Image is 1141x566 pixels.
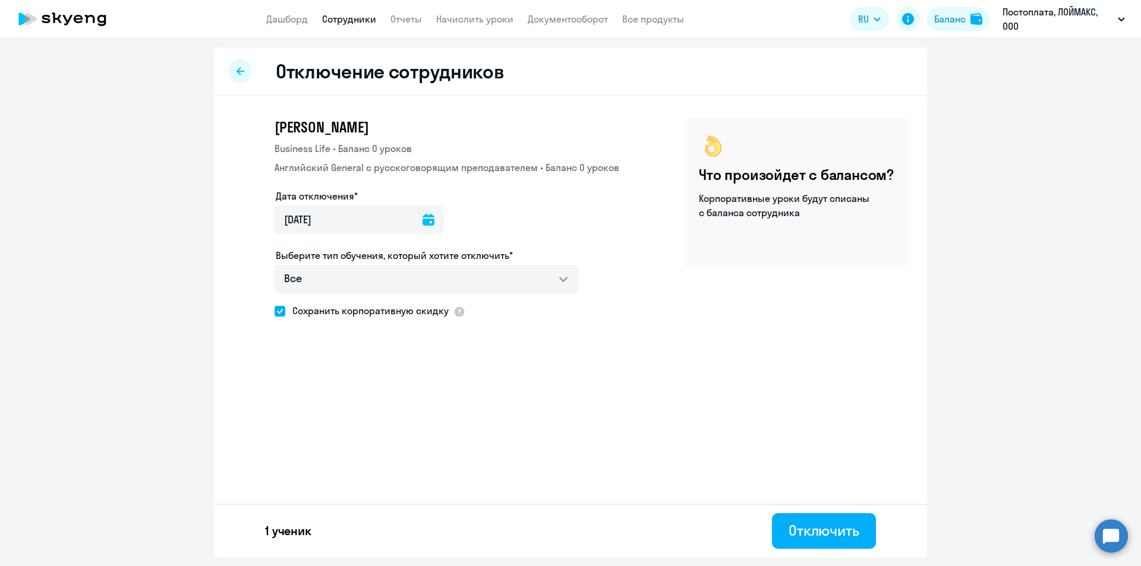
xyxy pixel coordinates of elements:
p: Постоплата, ЛОЙМАКС, ООО [1003,5,1113,33]
a: Дашборд [266,13,308,25]
h2: Отключение сотрудников [276,59,504,83]
img: ok [699,132,727,160]
label: Выберите тип обучения, который хотите отключить* [276,248,513,263]
p: Английский General с русскоговорящим преподавателем • Баланс 0 уроков [275,160,619,175]
a: Сотрудники [322,13,376,25]
p: 1 ученик [265,523,311,539]
button: Отключить [772,513,876,549]
img: balance [970,13,982,25]
button: Постоплата, ЛОЙМАКС, ООО [997,5,1131,33]
span: Сохранить корпоративную скидку [285,303,449,318]
p: Business Life • Баланс 0 уроков [275,141,619,156]
p: Корпоративные уроки будут списаны с баланса сотрудника [699,191,871,220]
a: Начислить уроки [436,13,513,25]
span: [PERSON_NAME] [275,118,368,137]
h4: Что произойдет с балансом? [699,165,894,184]
label: Дата отключения* [276,189,358,203]
input: дд.мм.гггг [275,205,444,234]
button: RU [850,7,889,31]
span: RU [858,12,869,26]
a: Отчеты [390,13,422,25]
button: Балансbalance [927,7,989,31]
div: Баланс [934,12,966,26]
a: Все продукты [622,13,684,25]
div: Отключить [789,521,859,540]
a: Документооборот [528,13,608,25]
